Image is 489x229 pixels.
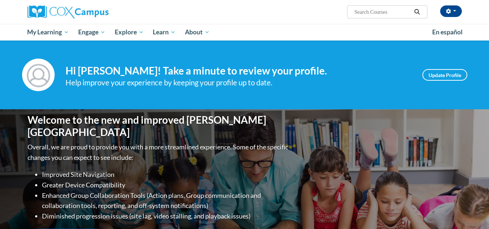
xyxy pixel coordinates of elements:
li: Greater Device Compatibility [42,180,290,190]
a: Update Profile [422,69,467,81]
a: Engage [73,24,110,41]
a: My Learning [23,24,74,41]
a: Cox Campus [28,5,165,18]
img: Cox Campus [28,5,109,18]
img: Profile Image [22,59,55,91]
span: Explore [115,28,144,37]
div: Main menu [17,24,473,41]
li: Enhanced Group Collaboration Tools (Action plans, Group communication and collaboration tools, re... [42,190,290,211]
span: En español [432,28,463,36]
li: Diminished progression issues (site lag, video stalling, and playback issues) [42,211,290,221]
a: En español [427,25,467,40]
h1: Welcome to the new and improved [PERSON_NAME][GEOGRAPHIC_DATA] [28,114,290,138]
div: Help improve your experience by keeping your profile up to date. [66,77,412,89]
p: Overall, we are proud to provide you with a more streamlined experience. Some of the specific cha... [28,142,290,163]
h4: Hi [PERSON_NAME]! Take a minute to review your profile. [66,65,412,77]
button: Search [412,8,422,16]
a: About [180,24,214,41]
iframe: Button to launch messaging window [460,200,483,223]
a: Learn [148,24,180,41]
li: Improved Site Navigation [42,169,290,180]
span: Learn [153,28,176,37]
input: Search Courses [354,8,412,16]
button: Account Settings [440,5,462,17]
span: Engage [78,28,105,37]
a: Explore [110,24,148,41]
span: About [185,28,210,37]
span: My Learning [27,28,69,37]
